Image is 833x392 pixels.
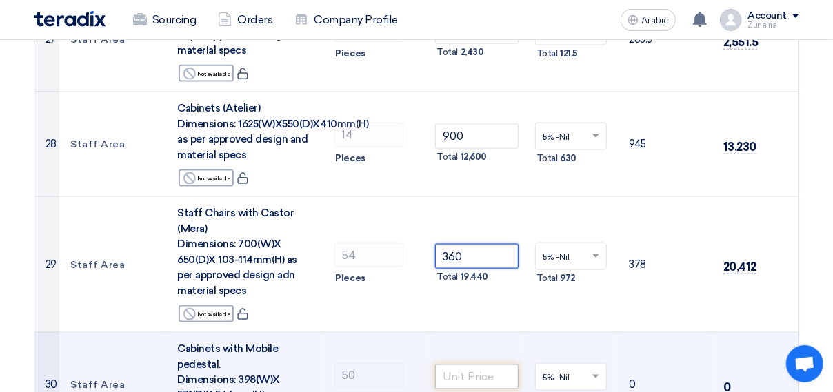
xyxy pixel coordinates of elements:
font: 20,412 [723,260,756,274]
font: 13,230 [723,140,756,154]
span: Pieces [336,152,365,165]
td: Staff Area [59,92,166,197]
input: Unit Price [435,364,519,389]
input: Unit Price [435,244,519,269]
input: RFQ_STEP1.ITEMS.2.AMOUNT_TITLE [334,123,403,147]
td: 28 [34,92,59,197]
span: Arabic [641,16,669,25]
span: Total [536,271,558,285]
span: 630 [560,152,576,165]
span: 2,430 [461,45,484,59]
div: Open chat [786,345,823,382]
td: 945 [618,92,712,197]
font: Not available [197,173,231,184]
span: Staff Chairs with Castor (Mera) Dimensions: 700(W)X 650(D)X 103-114mm(H) as per approved design a... [177,207,297,297]
td: Staff Area [59,197,166,333]
font: 2,551.5 [723,35,759,49]
span: Total [436,45,458,59]
input: RFQ_STEP1.ITEMS.2.AMOUNT_TITLE [334,363,403,388]
td: 29 [34,197,59,333]
a: Sourcing [122,5,207,35]
span: Total [436,150,458,164]
input: Unit Price [435,124,519,149]
ng-select: VAT [535,123,608,150]
div: Zunairia [747,21,799,29]
span: Pieces [336,47,365,61]
font: Orders [237,12,272,28]
ng-select: VAT [535,363,608,391]
font: Not available [197,309,231,320]
span: 121.5 [560,47,578,61]
div: Account [747,10,787,22]
span: Total [536,152,558,165]
button: Arabic [621,9,676,31]
span: 19,440 [461,270,488,284]
td: 378 [618,197,712,333]
span: 972 [560,271,575,285]
img: profile_test.png [720,9,742,31]
span: Total [536,47,558,61]
input: RFQ_STEP1.ITEMS.2.AMOUNT_TITLE [334,243,403,267]
span: Pieces [336,271,365,285]
img: Teradix logo [34,11,106,27]
span: 12,600 [461,150,487,164]
span: Cabinets (Atelier) Dimensions: 1625(W)X550(D)X410mm(H) as per approved design and material specs [177,102,368,161]
font: Company Profile [314,12,398,28]
ng-select: VAT [535,243,608,270]
a: Orders [207,5,283,35]
font: Not available [197,68,231,79]
font: Sourcing [152,12,196,28]
span: Total [436,270,458,284]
